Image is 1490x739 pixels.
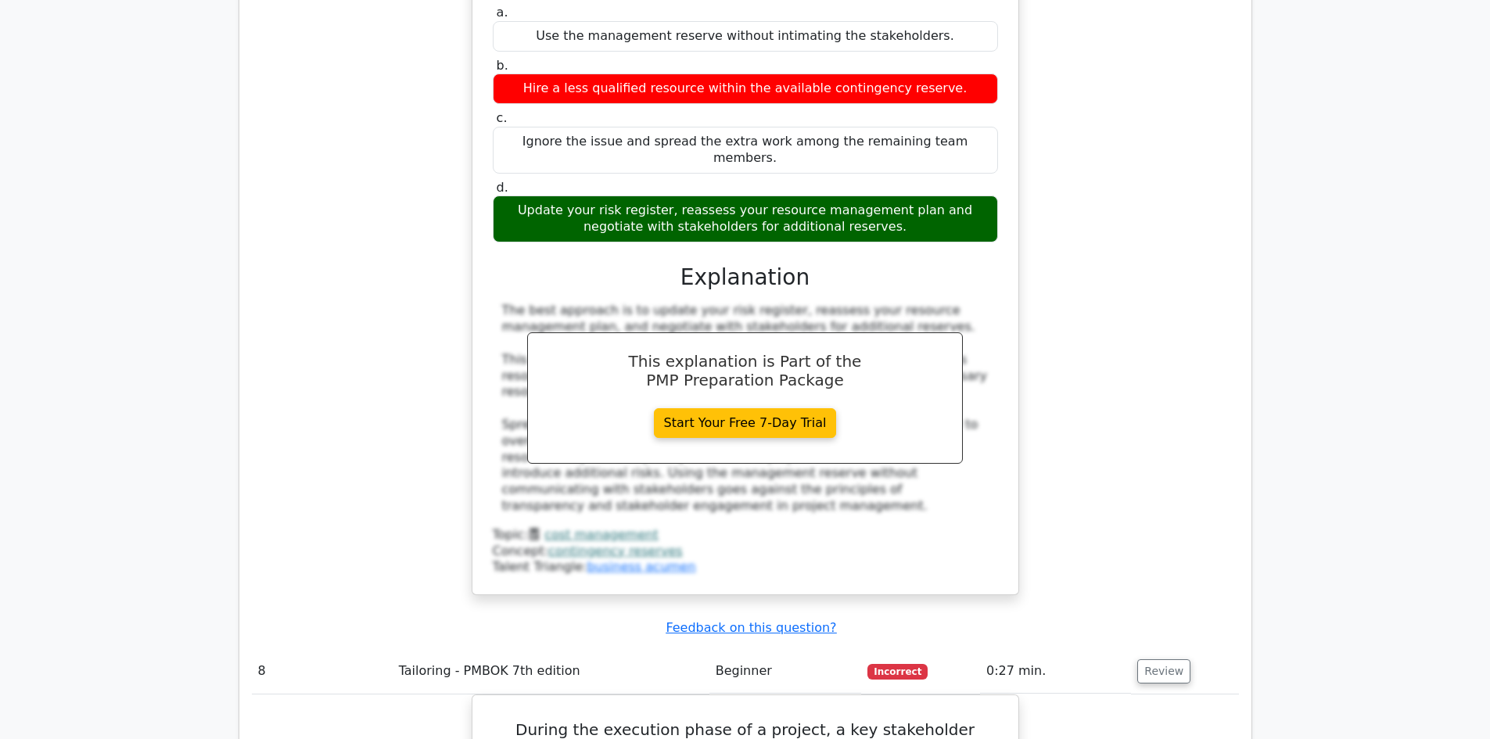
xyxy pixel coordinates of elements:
td: 0:27 min. [980,649,1131,694]
div: Ignore the issue and spread the extra work among the remaining team members. [493,127,998,174]
a: Start Your Free 7-Day Trial [654,408,837,438]
a: Feedback on this question? [666,620,836,635]
td: Beginner [709,649,862,694]
div: Talent Triangle: [493,527,998,576]
div: Concept: [493,543,998,560]
td: Tailoring - PMBOK 7th edition [393,649,709,694]
a: contingency reserves [548,543,683,558]
span: a. [497,5,508,20]
span: b. [497,58,508,73]
td: 8 [252,649,393,694]
span: d. [497,180,508,195]
button: Review [1137,659,1190,683]
h3: Explanation [502,264,989,291]
div: Update your risk register, reassess your resource management plan and negotiate with stakeholders... [493,196,998,242]
div: Hire a less qualified resource within the available contingency reserve. [493,74,998,104]
div: Topic: [493,527,998,543]
span: Incorrect [867,664,928,680]
span: c. [497,110,508,125]
a: cost management [544,527,658,542]
div: Use the management reserve without intimating the stakeholders. [493,21,998,52]
a: business acumen [587,559,695,574]
div: The best approach is to update your risk register, reassess your resource management plan, and ne... [502,303,989,514]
